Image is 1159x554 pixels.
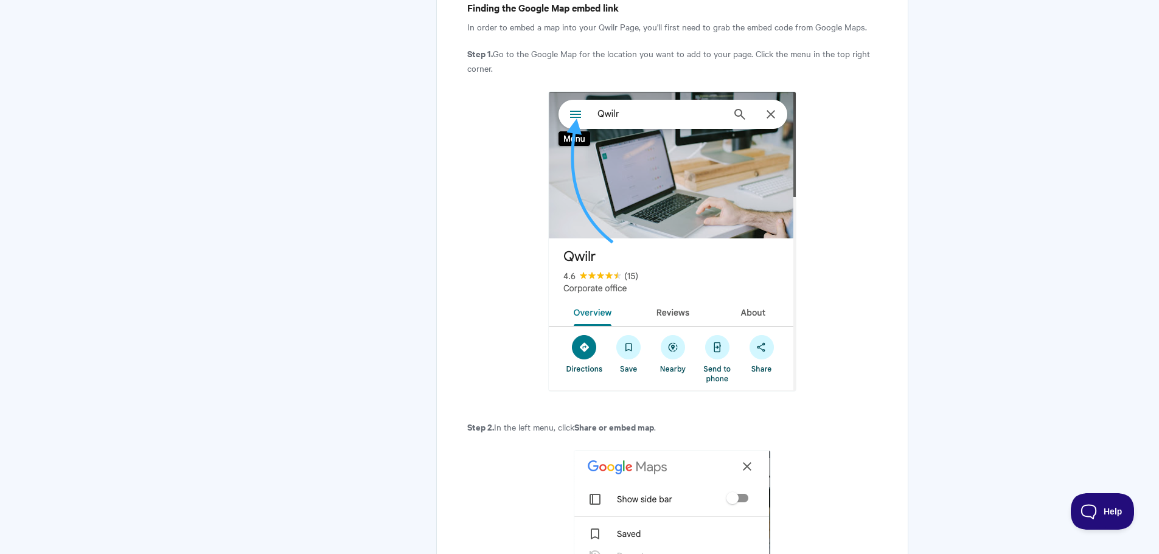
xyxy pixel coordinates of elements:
p: Go to the Google Map for the location you want to add to your page. Click the menu in the top rig... [467,46,877,75]
strong: Share or embed map [574,420,654,433]
img: file-h0t97DHzY3.png [548,91,796,392]
strong: Step 1. [467,47,493,60]
strong: Step 2. [467,420,494,433]
p: In the left menu, click . [467,420,877,434]
p: In order to embed a map into your Qwilr Page, you'll first need to grab the embed code from Googl... [467,19,877,34]
iframe: Toggle Customer Support [1071,493,1135,530]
